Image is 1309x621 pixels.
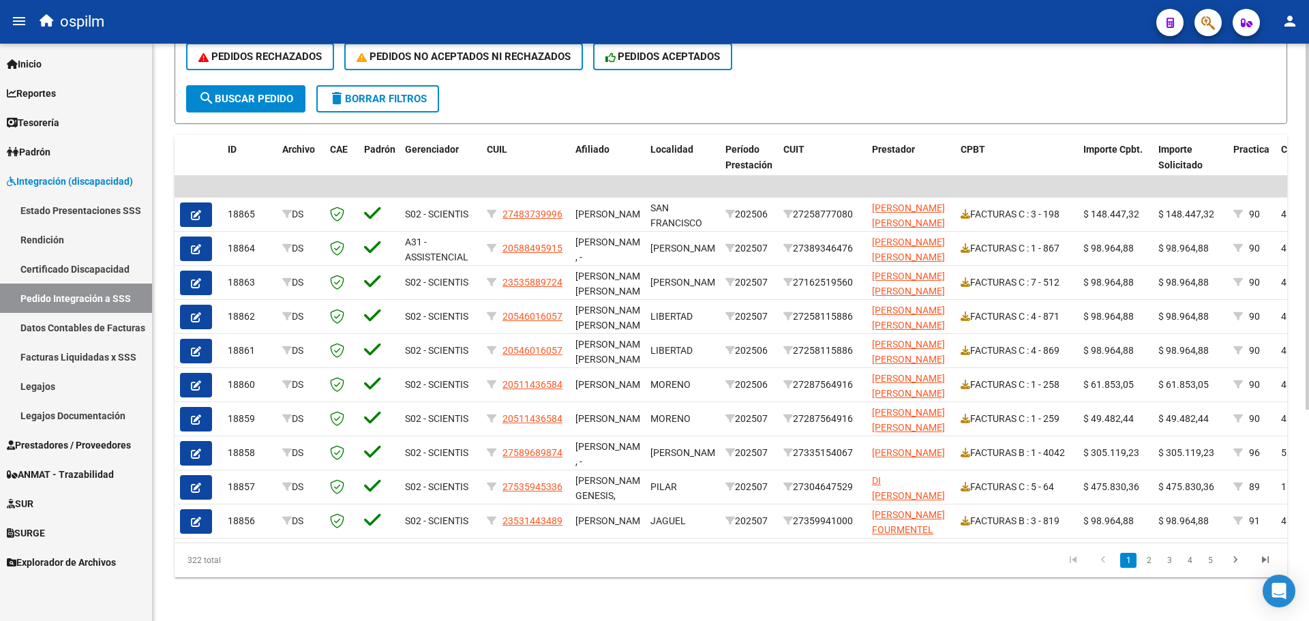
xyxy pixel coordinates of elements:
[1158,144,1203,170] span: Importe Solicitado
[1158,345,1209,356] span: $ 98.964,88
[725,377,772,393] div: 202506
[1139,549,1159,572] li: page 2
[1281,277,1287,288] span: 4
[872,373,945,399] span: [PERSON_NAME] [PERSON_NAME]
[316,85,439,112] button: Borrar Filtros
[228,479,271,495] div: 18857
[502,379,562,390] span: 20511436584
[1281,481,1287,492] span: 1
[570,135,645,195] datatable-header-cell: Afiliado
[1083,481,1139,492] span: $ 475.830,36
[1249,345,1260,356] span: 90
[1083,277,1134,288] span: $ 98.964,88
[502,345,562,356] span: 20546016057
[1249,447,1260,458] span: 96
[282,144,315,155] span: Archivo
[575,305,650,331] span: [PERSON_NAME] [PERSON_NAME],
[1233,144,1269,155] span: Practica
[175,543,395,577] div: 322 total
[1158,413,1209,424] span: $ 49.482,44
[961,309,1072,324] div: FACTURAS C : 4 - 871
[7,526,45,541] span: SURGE
[325,135,359,195] datatable-header-cell: CAE
[228,411,271,427] div: 18859
[575,237,648,263] span: [PERSON_NAME] , -
[1281,413,1287,424] span: 4
[481,135,570,195] datatable-header-cell: CUIL
[1060,553,1086,568] a: go to first page
[783,445,861,461] div: 27335154067
[575,413,650,424] span: [PERSON_NAME],
[405,237,468,263] span: A31 - ASSISTENCIAL
[575,144,610,155] span: Afiliado
[405,311,468,322] span: S02 - SCIENTIS
[282,479,319,495] div: DS
[1158,243,1209,254] span: $ 98.964,88
[405,144,459,155] span: Gerenciador
[357,50,571,63] span: PEDIDOS NO ACEPTADOS NI RECHAZADOS
[1281,345,1287,356] span: 4
[228,445,271,461] div: 18858
[330,144,348,155] span: CAE
[7,174,133,189] span: Integración (discapacidad)
[783,479,861,495] div: 27304647529
[1083,413,1134,424] span: $ 49.482,44
[405,447,468,458] span: S02 - SCIENTIS
[344,43,583,70] button: PEDIDOS NO ACEPTADOS NI RECHAZADOS
[1281,447,1297,458] span: 564
[1083,243,1134,254] span: $ 98.964,88
[1249,379,1260,390] span: 90
[961,377,1072,393] div: FACTURAS C : 1 - 258
[228,207,271,222] div: 18865
[783,377,861,393] div: 27287564916
[1249,209,1260,219] span: 90
[1090,553,1116,568] a: go to previous page
[1158,447,1214,458] span: $ 305.119,23
[60,7,104,37] span: ospilm
[1158,209,1214,219] span: $ 148.447,32
[487,144,507,155] span: CUIL
[1202,553,1218,568] a: 5
[1281,515,1287,526] span: 4
[405,345,468,356] span: S02 - SCIENTIS
[961,241,1072,256] div: FACTURAS C : 1 - 867
[650,277,723,288] span: [PERSON_NAME]
[1200,549,1220,572] li: page 5
[1158,481,1214,492] span: $ 475.830,36
[405,481,468,492] span: S02 - SCIENTIS
[1281,243,1287,254] span: 4
[961,343,1072,359] div: FACTURAS C : 4 - 869
[1158,515,1209,526] span: $ 98.964,88
[872,447,945,458] span: [PERSON_NAME]
[650,481,677,492] span: PILAR
[1083,447,1139,458] span: $ 305.119,23
[783,309,861,324] div: 27258115886
[1249,481,1260,492] span: 89
[502,481,562,492] span: 27535945336
[186,43,334,70] button: PEDIDOS RECHAZADOS
[282,445,319,461] div: DS
[872,339,945,365] span: [PERSON_NAME] [PERSON_NAME]
[1179,549,1200,572] li: page 4
[282,241,319,256] div: DS
[575,209,650,219] span: [PERSON_NAME],
[605,50,721,63] span: PEDIDOS ACEPTADOS
[872,509,945,551] span: [PERSON_NAME] FOURMENTEL [PERSON_NAME]
[1249,243,1260,254] span: 90
[1281,311,1287,322] span: 4
[11,13,27,29] mat-icon: menu
[222,135,277,195] datatable-header-cell: ID
[783,207,861,222] div: 27258777080
[1083,515,1134,526] span: $ 98.964,88
[961,275,1072,290] div: FACTURAS C : 7 - 512
[725,207,772,222] div: 202506
[228,343,271,359] div: 18861
[1141,553,1157,568] a: 2
[1083,311,1134,322] span: $ 98.964,88
[1222,553,1248,568] a: go to next page
[1249,277,1260,288] span: 90
[783,275,861,290] div: 27162519560
[872,202,945,229] span: [PERSON_NAME] [PERSON_NAME]
[650,202,723,245] span: SAN FRANCISCO [PERSON_NAME]
[725,343,772,359] div: 202506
